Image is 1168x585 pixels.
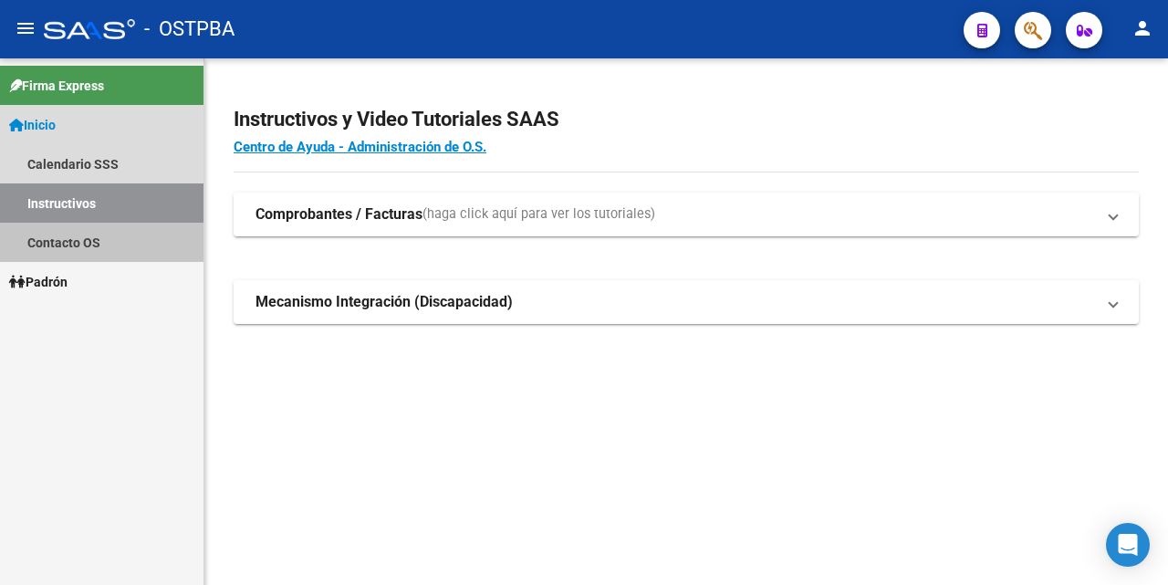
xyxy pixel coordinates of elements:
[9,115,56,135] span: Inicio
[144,9,235,49] span: - OSTPBA
[1106,523,1150,567] div: Open Intercom Messenger
[234,280,1139,324] mat-expansion-panel-header: Mecanismo Integración (Discapacidad)
[9,272,68,292] span: Padrón
[1131,17,1153,39] mat-icon: person
[234,139,486,155] a: Centro de Ayuda - Administración de O.S.
[15,17,36,39] mat-icon: menu
[422,204,655,225] span: (haga click aquí para ver los tutoriales)
[255,292,513,312] strong: Mecanismo Integración (Discapacidad)
[234,193,1139,236] mat-expansion-panel-header: Comprobantes / Facturas(haga click aquí para ver los tutoriales)
[9,76,104,96] span: Firma Express
[255,204,422,225] strong: Comprobantes / Facturas
[234,102,1139,137] h2: Instructivos y Video Tutoriales SAAS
